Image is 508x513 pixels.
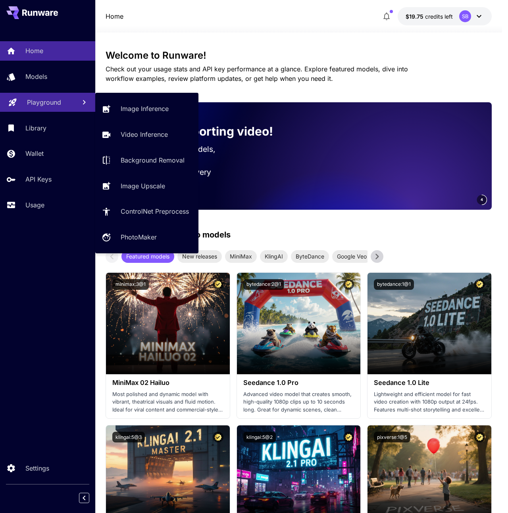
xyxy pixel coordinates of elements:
[243,432,276,442] button: klingai:5@2
[106,273,230,374] img: alt
[25,46,43,56] p: Home
[121,155,185,165] p: Background Removal
[121,130,168,139] p: Video Inference
[237,273,361,374] img: alt
[459,10,471,22] div: SB
[95,125,198,144] a: Video Inference
[243,279,284,290] button: bytedance:2@1
[291,252,329,260] span: ByteDance
[121,252,174,260] span: Featured models
[106,11,123,21] nav: breadcrumb
[406,13,425,20] span: $19.75
[25,123,46,133] p: Library
[95,228,198,247] a: PhotoMaker
[343,279,354,290] button: Certified Model – Vetted for best performance and includes a commercial license.
[25,149,44,158] p: Wallet
[106,65,408,82] span: Check out your usage stats and API key performance at a glance. Explore featured models, dive int...
[243,379,354,387] h3: Seedance 1.0 Pro
[112,379,223,387] h3: MiniMax 02 Hailuo
[95,151,198,170] a: Background Removal
[260,252,288,260] span: KlingAI
[177,252,222,260] span: New releases
[25,463,49,473] p: Settings
[213,432,223,442] button: Certified Model – Vetted for best performance and includes a commercial license.
[118,167,286,190] p: Save up to $350 for every 1000 Minimax assets.
[112,432,145,442] button: klingai:5@3
[85,491,95,505] div: Collapse sidebar
[25,200,44,210] p: Usage
[95,176,198,195] a: Image Upscale
[343,432,354,442] button: Certified Model – Vetted for best performance and includes a commercial license.
[332,252,371,260] span: Google Veo
[112,279,149,290] button: minimax:3@1
[374,279,414,290] button: bytedance:1@1
[398,7,492,25] button: $19.7467
[425,13,453,20] span: credits left
[474,279,485,290] button: Certified Model – Vetted for best performance and includes a commercial license.
[121,232,157,242] p: PhotoMaker
[374,390,485,414] p: Lightweight and efficient model for fast video creation with 1080p output at 24fps. Features mult...
[112,390,223,414] p: Most polished and dynamic model with vibrant, theatrical visuals and fluid motion. Ideal for vira...
[243,390,354,414] p: Advanced video model that creates smooth, high-quality 1080p clips up to 10 seconds long. Great f...
[121,207,189,216] p: ControlNet Preprocess
[368,273,491,374] img: alt
[213,279,223,290] button: Certified Model – Vetted for best performance and includes a commercial license.
[79,493,89,503] button: Collapse sidebar
[118,144,286,167] p: Run the best video models, at much lower cost.
[95,202,198,221] a: ControlNet Preprocess
[406,12,453,21] div: $19.7467
[95,99,198,119] a: Image Inference
[374,432,410,442] button: pixverse:1@5
[27,98,61,107] p: Playground
[374,379,485,387] h3: Seedance 1.0 Lite
[225,252,257,260] span: MiniMax
[121,104,169,113] p: Image Inference
[25,72,47,81] p: Models
[25,174,52,184] p: API Keys
[140,123,273,140] p: Now supporting video!
[481,197,483,203] span: 4
[121,181,165,191] p: Image Upscale
[106,11,123,21] p: Home
[106,50,492,61] h3: Welcome to Runware!
[474,432,485,442] button: Certified Model – Vetted for best performance and includes a commercial license.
